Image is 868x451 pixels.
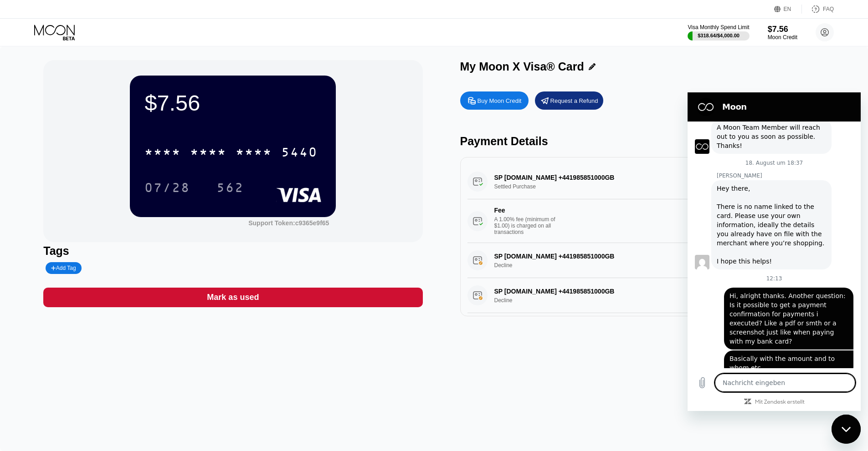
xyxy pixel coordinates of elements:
div: Visa Monthly Spend Limit [688,24,749,30]
div: Mark as used [43,288,422,307]
div: Support Token: c9365e9f65 [248,219,329,227]
div: FAQ [802,5,834,14]
div: Request a Refund [550,97,598,105]
div: Mark as used [207,292,259,303]
div: $7.56Moon Credit [768,25,797,41]
div: Buy Moon Credit [460,91,529,110]
div: Tags [43,244,422,258]
div: 562 [216,182,244,196]
div: Request a Refund [535,91,603,110]
div: FeeA 1.00% fee (minimum of $1.00) is charged on all transactions$3.19[DATE] 10:59 AM [467,199,832,243]
div: Payment Details [460,135,839,148]
div: $7.56 [768,25,797,34]
div: Moon Credit [768,34,797,41]
div: EN [784,6,791,12]
iframe: Schaltfläche zum Öffnen des Messaging-Fensters; Konversation läuft [832,415,861,444]
div: 07/28 [144,182,190,196]
div: 07/28 [138,176,197,199]
div: $7.56 [144,90,321,116]
div: A 1.00% fee (minimum of $1.00) is charged on all transactions [494,216,563,235]
div: EN [774,5,802,14]
div: My Moon X Visa® Card [460,60,584,73]
div: 562 [210,176,251,199]
div: $318.64 / $4,000.00 [698,33,740,38]
div: 5440 [281,146,318,161]
div: Support Token:c9365e9f65 [248,219,329,227]
iframe: Messaging-Fenster [688,92,861,411]
div: Add Tag [46,262,81,274]
div: Visa Monthly Spend Limit$318.64/$4,000.00 [688,24,749,41]
div: Fee [494,207,558,214]
div: Add Tag [51,265,76,271]
div: Buy Moon Credit [478,97,522,105]
div: FAQ [823,6,834,12]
